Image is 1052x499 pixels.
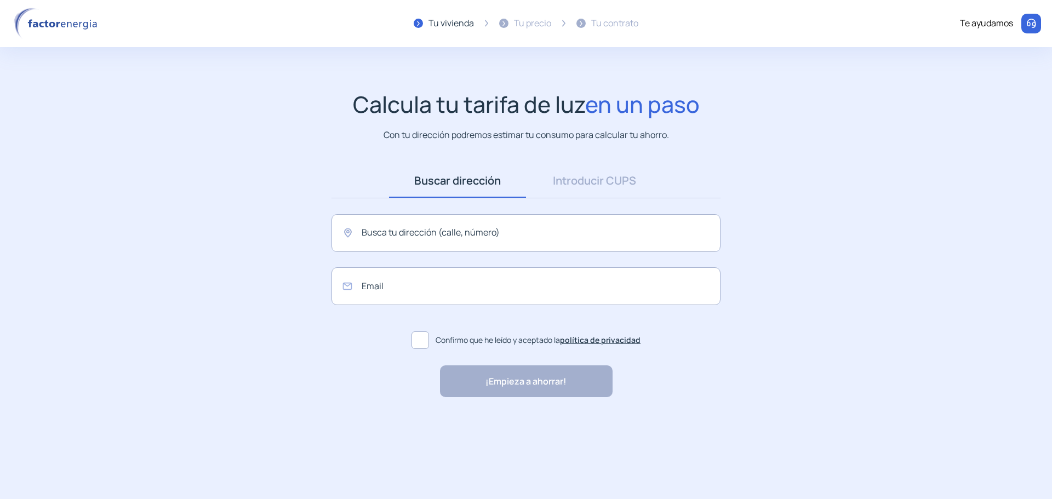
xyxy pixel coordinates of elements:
a: Buscar dirección [389,164,526,198]
div: Tu precio [514,16,551,31]
p: Con tu dirección podremos estimar tu consumo para calcular tu ahorro. [384,128,669,142]
div: Tu vivienda [428,16,474,31]
span: en un paso [585,89,700,119]
a: Introducir CUPS [526,164,663,198]
img: logo factor [11,8,104,39]
a: política de privacidad [560,335,641,345]
div: Tu contrato [591,16,638,31]
div: Te ayudamos [960,16,1013,31]
span: Confirmo que he leído y aceptado la [436,334,641,346]
h1: Calcula tu tarifa de luz [353,91,700,118]
img: llamar [1026,18,1037,29]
